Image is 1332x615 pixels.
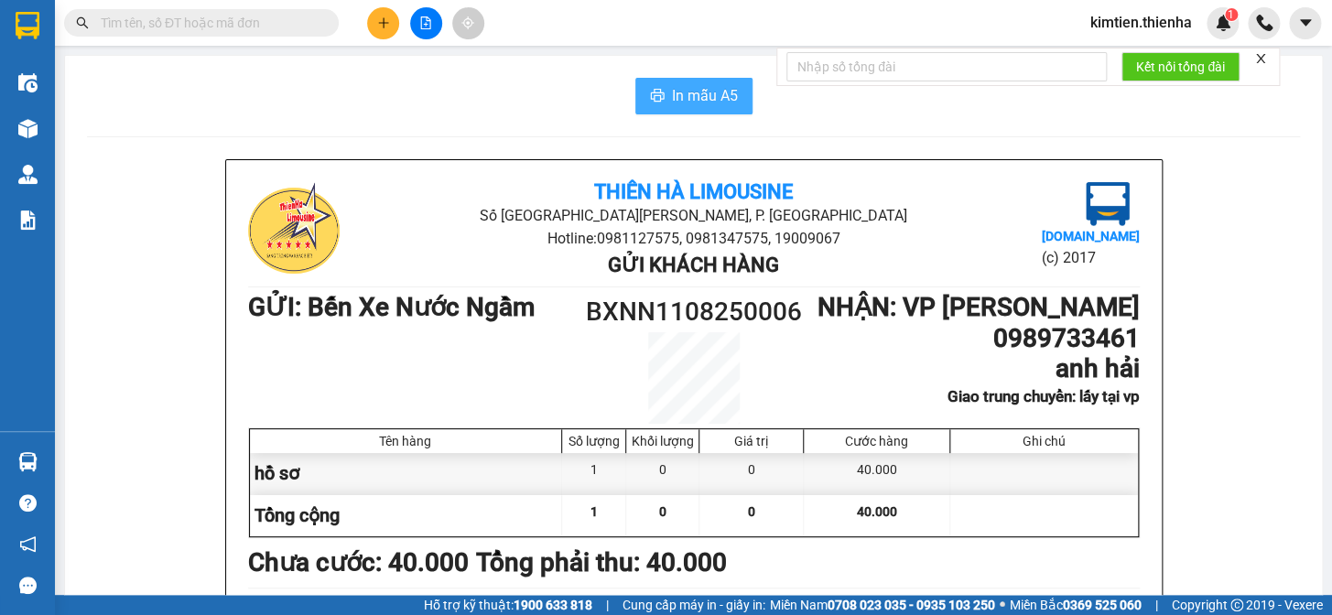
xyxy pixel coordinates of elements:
img: logo-vxr [16,12,39,39]
img: warehouse-icon [18,73,38,92]
span: 0 [748,504,755,519]
button: plus [367,7,399,39]
div: 0 [699,453,804,494]
b: Gửi khách hàng [608,254,779,276]
span: plus [377,16,390,29]
img: logo.jpg [248,182,340,274]
div: 0 [626,453,699,494]
div: Số lượng [567,434,621,448]
span: notification [19,535,37,553]
li: Số [GEOGRAPHIC_DATA][PERSON_NAME], P. [GEOGRAPHIC_DATA] [396,204,991,227]
h1: 0989733461 [805,323,1139,354]
span: Miền Nam [770,595,995,615]
strong: 1900 633 818 [514,598,592,612]
span: 40.000 [856,504,896,519]
span: | [606,595,609,615]
span: copyright [1230,599,1243,611]
b: Chưa cước : 40.000 [248,547,469,577]
img: icon-new-feature [1215,15,1231,31]
li: Người gửi hàng xác nhận [285,593,540,610]
input: Tìm tên, số ĐT hoặc mã đơn [101,13,317,33]
span: file-add [419,16,432,29]
button: caret-down [1289,7,1321,39]
span: close [1254,52,1267,65]
span: Miền Bắc [1010,595,1142,615]
button: aim [452,7,484,39]
sup: 1 [1225,8,1238,21]
span: caret-down [1297,15,1314,31]
h1: anh hải [805,353,1139,384]
h1: BXNN1108250006 [582,292,806,332]
span: Kết nối tổng đài [1136,57,1225,77]
div: 1 [562,453,626,494]
span: | [1155,595,1158,615]
span: printer [650,88,665,105]
input: Nhập số tổng đài [786,52,1107,81]
span: search [76,16,89,29]
span: kimtien.thienha [1076,11,1207,34]
div: hồ sơ [250,453,563,494]
div: Khối lượng [631,434,694,448]
b: [DOMAIN_NAME] [1041,229,1139,243]
img: warehouse-icon [18,119,38,138]
span: 1 [590,504,598,519]
b: NHẬN : VP [PERSON_NAME] [818,292,1140,322]
button: printerIn mẫu A5 [635,78,753,114]
b: GỬI : Bến Xe Nước Ngầm [248,292,535,322]
img: warehouse-icon [18,165,38,184]
div: Tên hàng [254,434,558,448]
span: Tổng cộng [254,504,340,526]
span: message [19,577,37,594]
div: Cước hàng [808,434,944,448]
div: 40.000 [804,453,949,494]
div: Giá trị [704,434,798,448]
span: In mẫu A5 [672,84,738,107]
b: Giao trung chuyển: lấy tại vp [948,387,1140,405]
span: Hỗ trợ kỹ thuật: [424,595,592,615]
span: question-circle [19,494,37,512]
span: Cung cấp máy in - giấy in: [623,595,765,615]
img: phone-icon [1256,15,1272,31]
b: Thiên Hà Limousine [594,180,793,203]
button: Kết nối tổng đài [1121,52,1240,81]
button: file-add [410,7,442,39]
li: (c) 2017 [1041,246,1139,269]
span: aim [461,16,474,29]
strong: 0369 525 060 [1063,598,1142,612]
span: ⚪️ [1000,601,1005,609]
li: Hotline: 0981127575, 0981347575, 19009067 [396,227,991,250]
strong: 0708 023 035 - 0935 103 250 [828,598,995,612]
div: Ghi chú [955,434,1133,448]
li: 12:40[DATE] [883,593,1139,610]
b: Tổng phải thu: 40.000 [476,547,727,577]
img: warehouse-icon [18,452,38,471]
span: 0 [659,504,666,519]
img: logo.jpg [1086,182,1130,226]
span: 1 [1228,8,1234,21]
img: solution-icon [18,210,38,230]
